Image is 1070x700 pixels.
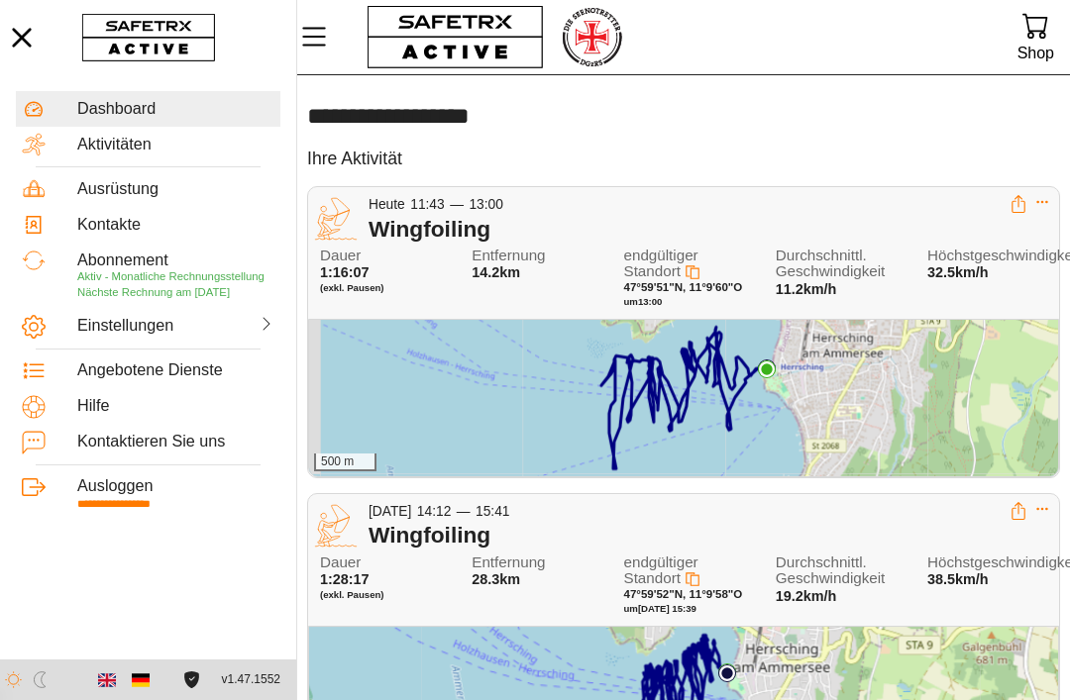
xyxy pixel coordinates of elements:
img: PathEnd.svg [718,663,736,681]
div: Kontaktieren Sie uns [77,432,274,450]
span: Dauer [320,554,447,571]
span: 47°59'52"N, 11°9'58"O [624,588,743,600]
div: Aktivitäten [77,135,274,153]
span: [DATE] [369,504,411,519]
span: 19.2km/h [776,588,837,604]
span: 1:16:07 [320,264,370,280]
img: Equipment.svg [22,177,46,201]
button: German [124,663,158,697]
div: Angebotene Dienste [77,360,274,379]
h5: Ihre Aktivität [307,148,402,170]
div: 500 m [314,453,376,471]
span: v1.47.1552 [222,669,280,690]
div: Hilfe [77,396,274,415]
span: Höchstgeschwindigkeit [927,554,1054,571]
img: PathEnd.svg [758,360,776,378]
span: 47°59'51"N, 11°9'60"O [624,281,743,293]
button: Expand [1035,502,1049,516]
div: Shop [1017,40,1054,66]
img: WINGFOILING.svg [313,503,359,549]
a: Lizenzvereinbarung [178,671,205,688]
img: WINGFOILING.svg [313,196,359,242]
span: 14.2km [472,264,520,280]
div: Abonnement [77,250,274,269]
span: Dauer [320,248,447,264]
span: endgültiger Standort [624,247,698,280]
span: 15:41 [476,504,509,519]
button: English [90,663,124,697]
img: PathStart.svg [758,359,776,377]
span: Entfernung [472,248,598,264]
button: v1.47.1552 [210,663,292,696]
span: 1:28:17 [320,571,370,587]
span: Aktiv - Monatliche Rechnungsstellung [77,270,265,282]
span: 28.3km [472,571,520,587]
div: Ausrüstung [77,179,274,198]
img: Help.svg [22,395,46,419]
div: Ausloggen [77,476,274,495]
img: RescueLogo.png [560,5,623,69]
div: Wingfoiling [369,522,1010,549]
span: Heute [369,197,405,212]
button: Expand [1035,195,1049,209]
span: Durchschnittl. Geschwindigkeit [776,248,903,280]
span: 11:43 [410,197,444,212]
span: (exkl. Pausen) [320,282,447,294]
span: — [450,197,464,212]
span: 32.5km/h [927,264,989,280]
span: 11.2km/h [776,281,837,297]
span: um [DATE] 15:39 [624,603,696,614]
span: 14:12 [417,504,451,519]
div: Dashboard [77,99,274,118]
span: — [457,504,471,519]
span: endgültiger Standort [624,553,698,587]
div: Wingfoiling [369,216,1010,243]
img: ContactUs.svg [22,431,46,454]
span: Durchschnittl. Geschwindigkeit [776,554,903,587]
span: 38.5km/h [927,571,989,587]
img: Subscription.svg [22,249,46,272]
img: en.svg [98,671,116,689]
img: PathStart.svg [718,664,736,682]
span: um 13:00 [624,296,663,307]
div: Einstellungen [77,316,172,335]
img: de.svg [132,671,150,689]
img: ModeDark.svg [32,671,49,688]
span: Entfernung [472,554,598,571]
img: Activities.svg [22,133,46,156]
span: Höchstgeschwindigkeit [927,248,1054,264]
span: 13:00 [469,197,502,212]
span: Nächste Rechnung am [DATE] [77,286,230,298]
div: Kontakte [77,215,274,234]
img: ModeLight.svg [5,671,22,688]
button: MenÜ [297,16,347,57]
span: (exkl. Pausen) [320,589,447,601]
